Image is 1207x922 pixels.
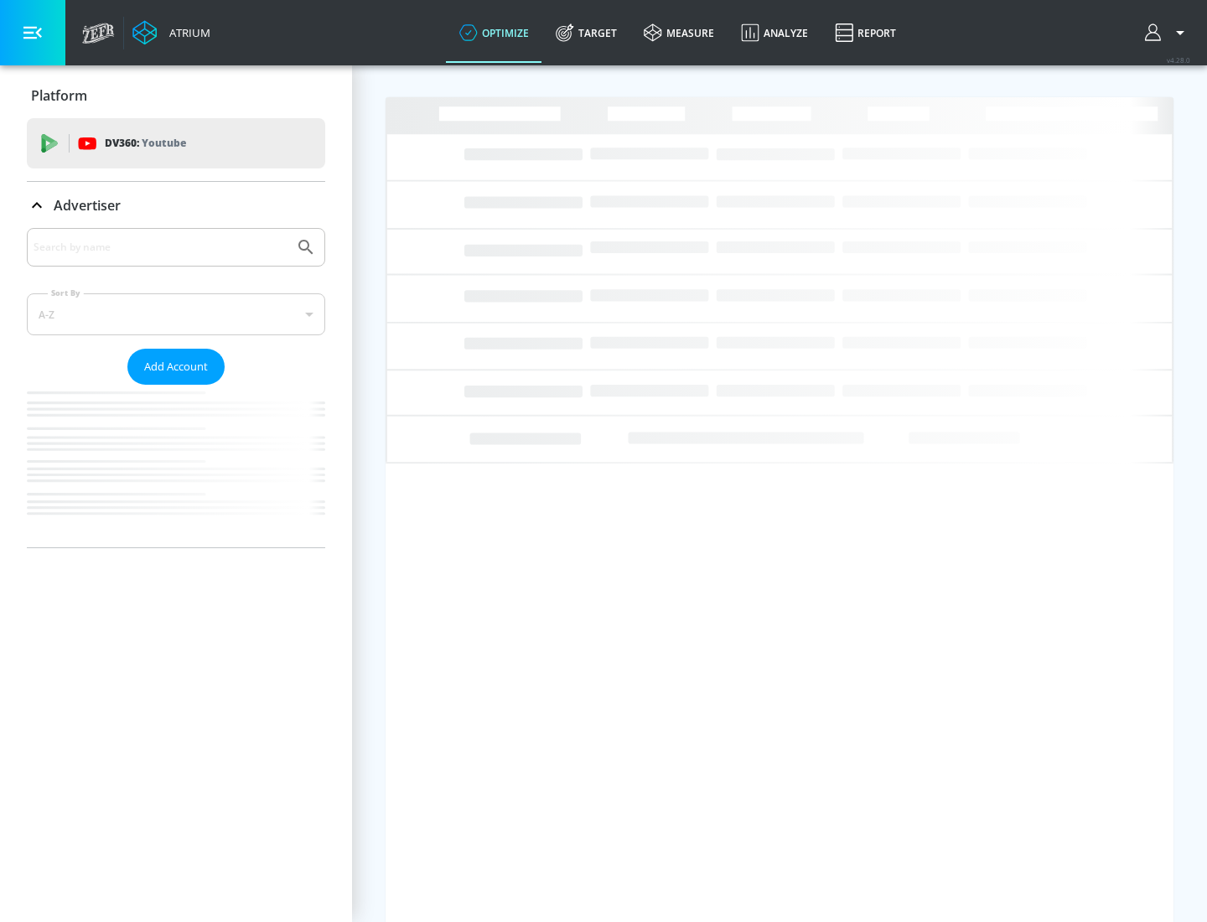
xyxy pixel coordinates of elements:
a: measure [630,3,728,63]
label: Sort By [48,287,84,298]
div: Platform [27,72,325,119]
p: Youtube [142,134,186,152]
div: DV360: Youtube [27,118,325,168]
div: Atrium [163,25,210,40]
button: Add Account [127,349,225,385]
a: Report [821,3,909,63]
input: Search by name [34,236,288,258]
div: Advertiser [27,228,325,547]
span: Add Account [144,357,208,376]
a: Atrium [132,20,210,45]
p: DV360: [105,134,186,153]
p: Platform [31,86,87,105]
a: Target [542,3,630,63]
div: A-Z [27,293,325,335]
nav: list of Advertiser [27,385,325,547]
a: optimize [446,3,542,63]
a: Analyze [728,3,821,63]
div: Advertiser [27,182,325,229]
span: v 4.28.0 [1167,55,1190,65]
p: Advertiser [54,196,121,215]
